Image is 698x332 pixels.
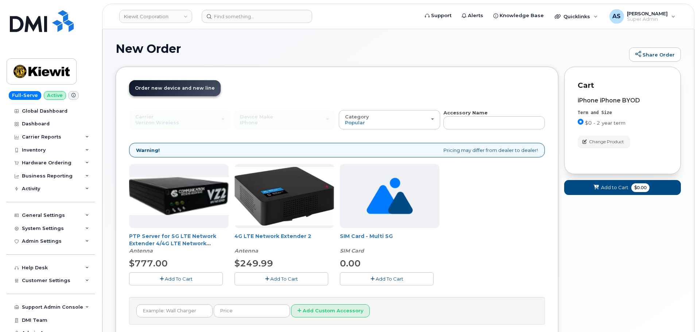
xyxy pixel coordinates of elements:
[340,233,393,239] a: SIM Card - Multi 5G
[135,85,215,91] span: Order new device and new line
[589,138,624,145] span: Change Product
[376,276,403,282] span: Add To Cart
[129,233,229,254] div: PTP Server for 5G LTE Network Extender 4/4G LTE Network Extender 3
[234,258,273,269] span: $249.99
[291,304,370,318] button: Add Custom Accessory
[129,272,223,285] button: Add To Cart
[136,147,160,154] strong: Warning!
[165,276,193,282] span: Add To Cart
[443,110,488,116] strong: Accessory Name
[234,233,311,239] a: 4G LTE Network Extender 2
[234,272,328,285] button: Add To Cart
[585,120,625,126] span: $0 - 2 year term
[136,304,213,317] input: Example: Wall Charger
[129,247,153,254] em: Antenna
[564,180,681,195] button: Add to Cart $0.00
[129,233,216,254] a: PTP Server for 5G LTE Network Extender 4/4G LTE Network Extender 3
[234,233,334,254] div: 4G LTE Network Extender 2
[631,183,649,192] span: $0.00
[578,110,667,116] div: Term and Size
[578,80,667,91] p: Cart
[340,247,364,254] em: SIM Card
[129,258,168,269] span: $777.00
[234,167,334,226] img: 4glte_extender.png
[345,120,365,125] span: Popular
[367,164,413,228] img: no_image_found-2caef05468ed5679b831cfe6fc140e25e0c280774317ffc20a367ab7fd17291e.png
[340,258,361,269] span: 0.00
[270,276,298,282] span: Add To Cart
[629,47,681,62] a: Share Order
[129,143,545,158] div: Pricing may differ from dealer to dealer!
[339,110,440,129] button: Category Popular
[578,119,583,125] input: $0 - 2 year term
[578,136,630,148] button: Change Product
[234,247,258,254] em: Antenna
[214,304,290,317] input: Price
[578,97,667,104] div: iPhone iPhone BYOD
[601,184,628,191] span: Add to Cart
[666,300,693,327] iframe: Messenger Launcher
[340,272,434,285] button: Add To Cart
[129,177,229,215] img: Casa_Sysem.png
[345,114,369,120] span: Category
[340,233,439,254] div: SIM Card - Multi 5G
[116,42,625,55] h1: New Order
